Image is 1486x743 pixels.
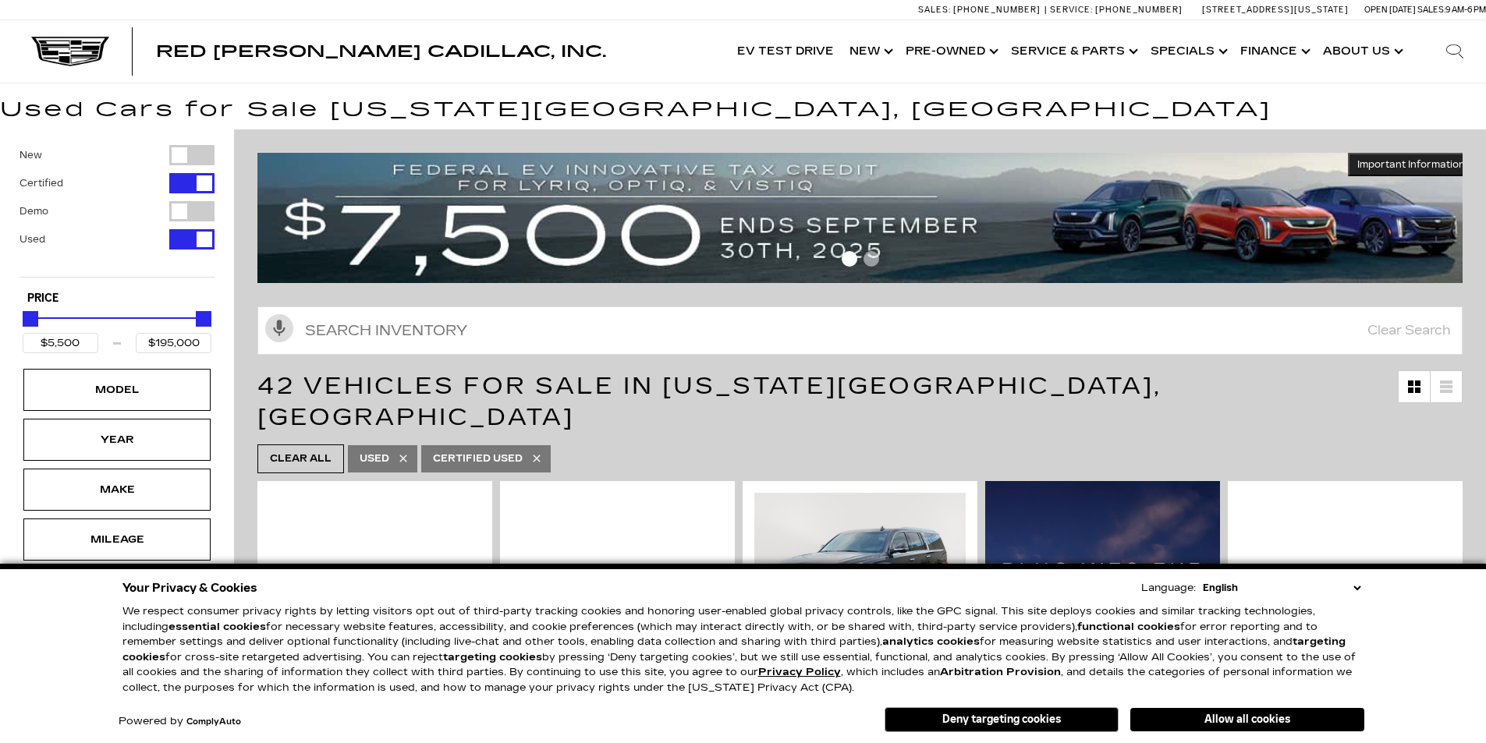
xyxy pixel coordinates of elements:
div: Powered by [119,716,241,727]
img: 2020 Cadillac XT4 Premium Luxury [512,493,723,656]
div: Model [78,381,156,398]
strong: functional cookies [1077,621,1180,633]
div: Minimum Price [23,311,38,327]
span: Red [PERSON_NAME] Cadillac, Inc. [156,42,606,61]
span: Your Privacy & Cookies [122,577,257,599]
img: 2019 Cadillac XT4 AWD Sport [1240,493,1451,656]
img: 2016 Cadillac Escalade ESV NA [754,493,966,651]
p: We respect consumer privacy rights by letting visitors opt out of third-party tracking cookies an... [122,604,1364,695]
span: Open [DATE] [1364,5,1416,15]
span: Certified Used [433,449,523,469]
div: Price [23,306,211,353]
div: Maximum Price [196,311,211,327]
a: Pre-Owned [898,20,1003,83]
a: Finance [1232,20,1315,83]
strong: targeting cookies [122,635,1346,663]
strong: targeting cookies [443,651,542,663]
a: Service & Parts [1003,20,1143,83]
input: Search Inventory [257,306,1463,355]
button: Allow all cookies [1130,708,1364,731]
strong: essential cookies [168,621,266,633]
input: Minimum [23,333,98,353]
button: Important Information [1348,153,1474,176]
a: Service: [PHONE_NUMBER] [1044,5,1186,14]
label: Certified [20,175,63,191]
a: Privacy Policy [758,666,841,678]
div: Filter by Vehicle Type [20,145,215,277]
div: MileageMileage [23,518,211,561]
a: Specials [1143,20,1232,83]
div: YearYear [23,419,211,461]
span: Go to slide 2 [864,251,879,267]
span: Go to slide 1 [842,251,857,267]
button: Deny targeting cookies [885,707,1119,732]
span: Clear All [270,449,332,469]
span: Important Information [1357,158,1465,171]
a: Sales: [PHONE_NUMBER] [918,5,1044,14]
label: New [20,147,42,163]
svg: Click to toggle on voice search [265,314,293,342]
input: Maximum [136,333,211,353]
span: Sales: [1417,5,1445,15]
span: 9 AM-6 PM [1445,5,1486,15]
div: Mileage [78,531,156,548]
img: 2011 Cadillac DTS Platinum Collection [269,493,481,656]
label: Demo [20,203,48,219]
a: [STREET_ADDRESS][US_STATE] [1202,5,1349,15]
img: Cadillac Dark Logo with Cadillac White Text [31,37,109,66]
span: Used [360,449,389,469]
div: ModelModel [23,369,211,411]
span: 42 Vehicles for Sale in [US_STATE][GEOGRAPHIC_DATA], [GEOGRAPHIC_DATA] [257,372,1161,431]
span: Sales: [918,5,951,15]
strong: analytics cookies [882,635,980,648]
div: Year [78,431,156,448]
select: Language Select [1199,580,1364,596]
img: vrp-tax-ending-august-version [257,153,1474,283]
label: Used [20,232,45,247]
span: [PHONE_NUMBER] [953,5,1041,15]
a: EV Test Drive [729,20,842,83]
a: About Us [1315,20,1408,83]
span: [PHONE_NUMBER] [1095,5,1183,15]
div: MakeMake [23,469,211,511]
h5: Price [27,292,207,306]
a: ComplyAuto [186,717,241,727]
a: Red [PERSON_NAME] Cadillac, Inc. [156,44,606,59]
strong: Arbitration Provision [940,666,1061,678]
span: Service: [1050,5,1093,15]
div: Make [78,481,156,498]
div: Language: [1141,583,1196,593]
a: New [842,20,898,83]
